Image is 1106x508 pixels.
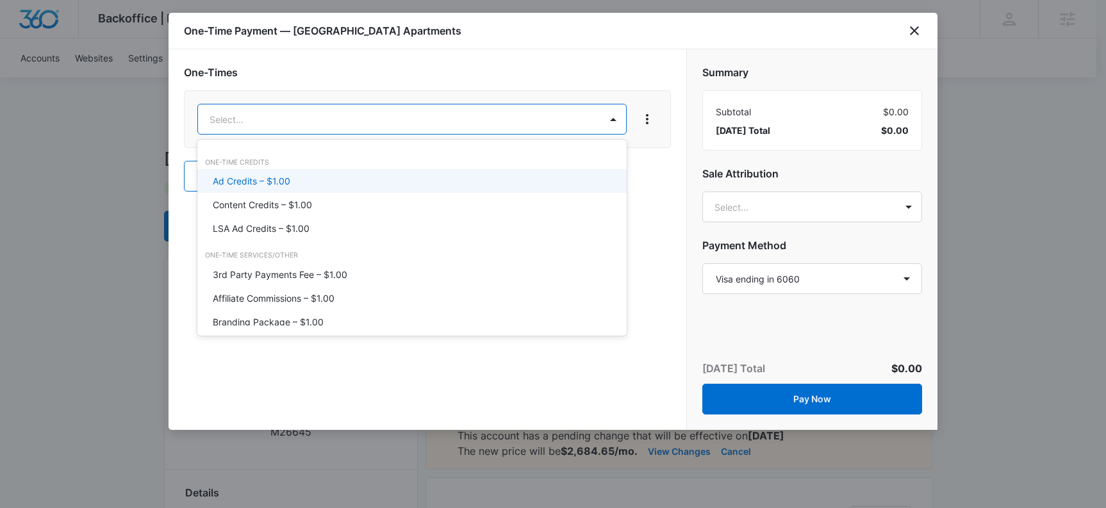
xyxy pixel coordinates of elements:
p: Content Credits – $1.00 [213,198,312,211]
p: 3rd Party Payments Fee – $1.00 [213,268,347,281]
p: Ad Credits – $1.00 [213,174,290,188]
div: One-Time Credits [197,158,627,168]
p: LSA Ad Credits – $1.00 [213,222,310,235]
p: Affiliate Commissions – $1.00 [213,291,334,305]
p: Branding Package – $1.00 [213,315,324,329]
div: One-Time Services/Other [197,250,627,261]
